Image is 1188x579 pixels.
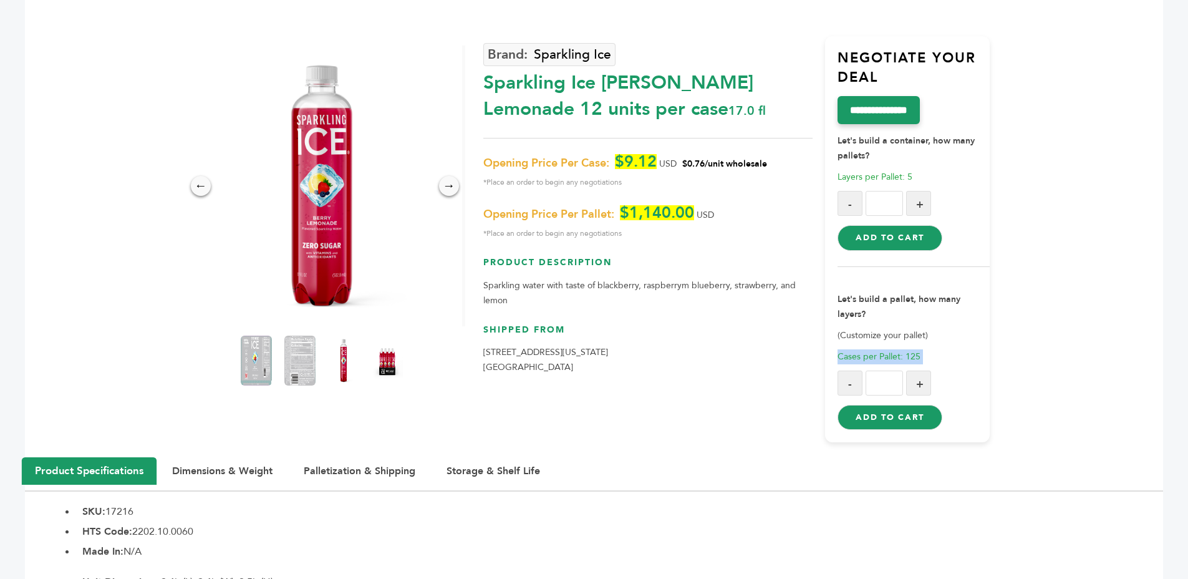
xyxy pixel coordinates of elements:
[838,328,990,343] p: (Customize your pallet)
[838,293,960,320] strong: Let's build a pallet, how many layers?
[620,205,694,220] span: $1,140.00
[241,336,272,386] img: Sparkling Ice Berry Lemonade 12 units per case 17.0 fl Product Label
[284,336,316,386] img: Sparkling Ice Berry Lemonade 12 units per case 17.0 fl Nutrition Info
[483,43,616,66] a: Sparkling Ice
[191,176,211,196] div: ←
[439,176,459,196] div: →
[181,46,462,326] img: Sparkling Ice Berry Lemonade 12 units per case 17.0 fl
[76,544,1163,559] li: N/A
[483,345,813,375] p: [STREET_ADDRESS][US_STATE] [GEOGRAPHIC_DATA]
[291,458,428,484] button: Palletization & Shipping
[434,458,553,484] button: Storage & Shelf Life
[483,207,614,222] span: Opening Price Per Pallet:
[906,371,931,396] button: +
[372,336,403,386] img: Sparkling Ice Berry Lemonade 12 units per case 17.0 fl
[838,49,990,97] h3: Negotiate Your Deal
[483,175,813,190] span: *Place an order to begin any negotiations
[483,156,609,171] span: Opening Price Per Case:
[838,171,912,183] span: Layers per Pallet: 5
[906,191,931,216] button: +
[82,545,123,558] b: Made In:
[838,135,975,162] strong: Let's build a container, how many pallets?
[697,209,714,221] span: USD
[483,278,813,308] p: Sparkling water with taste of blackberry, raspberrym blueberry, strawberry, and lemon
[76,504,1163,519] li: 17216
[82,505,105,518] b: SKU:
[728,102,766,119] span: 17.0 fl
[76,524,1163,539] li: 2202.10.0060
[483,256,813,278] h3: Product Description
[483,324,813,346] h3: Shipped From
[160,458,285,484] button: Dimensions & Weight
[838,351,920,362] span: Cases per Pallet: 125
[682,158,767,170] span: $0.76/unit wholesale
[838,191,862,216] button: -
[615,154,657,169] span: $9.12
[328,336,359,386] img: Sparkling Ice Berry Lemonade 12 units per case 17.0 fl
[838,225,942,250] button: Add to Cart
[22,457,157,485] button: Product Specifications
[483,226,813,241] span: *Place an order to begin any negotiations
[659,158,677,170] span: USD
[838,371,862,396] button: -
[838,405,942,430] button: Add to Cart
[483,64,813,122] div: Sparkling Ice [PERSON_NAME] Lemonade 12 units per case
[82,525,132,538] b: HTS Code:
